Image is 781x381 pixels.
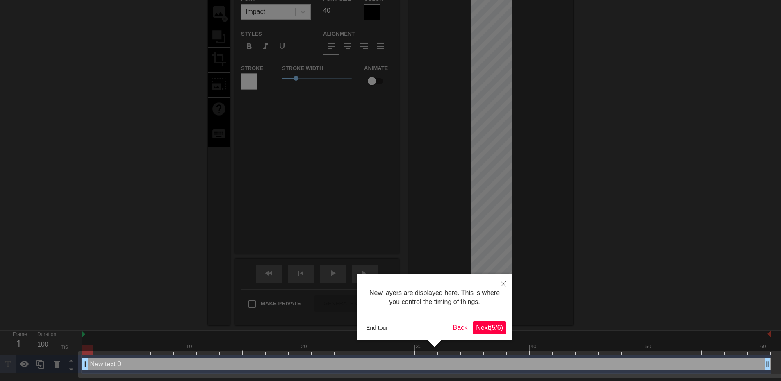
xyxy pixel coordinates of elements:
div: New layers are displayed here. This is where you control the timing of things. [363,280,506,315]
span: Next ( 5 / 6 ) [476,324,503,331]
button: Next [473,321,506,334]
button: Close [494,274,512,293]
button: End tour [363,322,391,334]
button: Back [450,321,471,334]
